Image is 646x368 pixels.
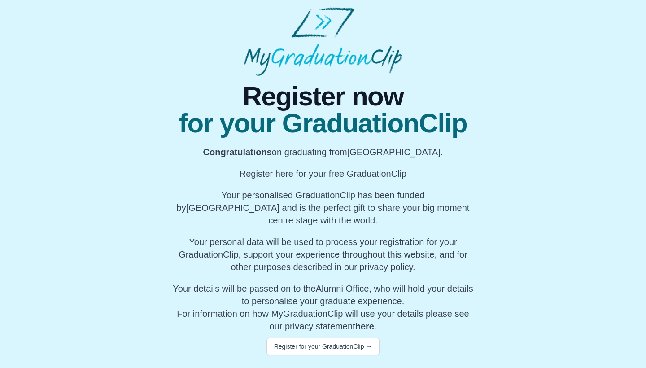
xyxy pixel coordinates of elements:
p: on graduating from [GEOGRAPHIC_DATA]. [172,146,474,158]
b: Congratulations [203,147,272,157]
p: Register here for your free GraduationClip [172,167,474,180]
p: Your personalised GraduationClip has been funded by [GEOGRAPHIC_DATA] and is the perfect gift to ... [172,189,474,227]
span: Register now [172,83,474,110]
p: Your personal data will be used to process your registration for your GraduationClip, support you... [172,236,474,273]
span: Your details will be passed on to the , who will hold your details to personalise your graduate e... [173,284,473,306]
span: for your GraduationClip [172,110,474,137]
a: here [355,321,374,331]
button: Register for your GraduationClip → [266,338,380,355]
span: For information on how MyGraduationClip will use your details please see our privacy statement . [173,284,473,331]
span: Alumni Office [316,284,369,294]
img: MyGraduationClip [244,7,402,76]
